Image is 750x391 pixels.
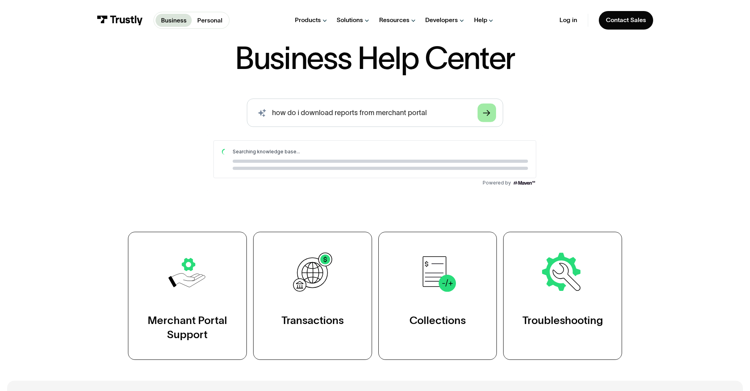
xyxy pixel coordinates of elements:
a: Business [156,14,192,27]
a: Collections [378,232,497,360]
div: Troubleshooting [522,313,603,328]
a: Personal [192,14,228,27]
p: Personal [197,16,222,25]
a: Log in [559,16,577,24]
p: Business [161,16,187,25]
div: Products [295,16,321,24]
a: Contact Sales [599,11,653,30]
input: search [247,99,503,127]
div: Collections [409,313,466,328]
a: Troubleshooting [503,232,622,360]
div: Developers [425,16,458,24]
img: Trustly Logo [97,15,143,25]
div: Transactions [281,313,344,328]
div: Resources [379,16,409,24]
span: Powered by [276,46,304,52]
a: Transactions [253,232,372,360]
h1: Business Help Center [235,43,515,74]
div: Contact Sales [606,16,646,24]
a: Merchant Portal Support [128,232,247,360]
div: Searching knowledge base... [26,15,321,21]
form: Search [247,99,503,127]
div: Merchant Portal Support [146,313,229,342]
img: Maven AGI Logo [306,46,329,52]
div: Help [474,16,487,24]
div: Solutions [337,16,363,24]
